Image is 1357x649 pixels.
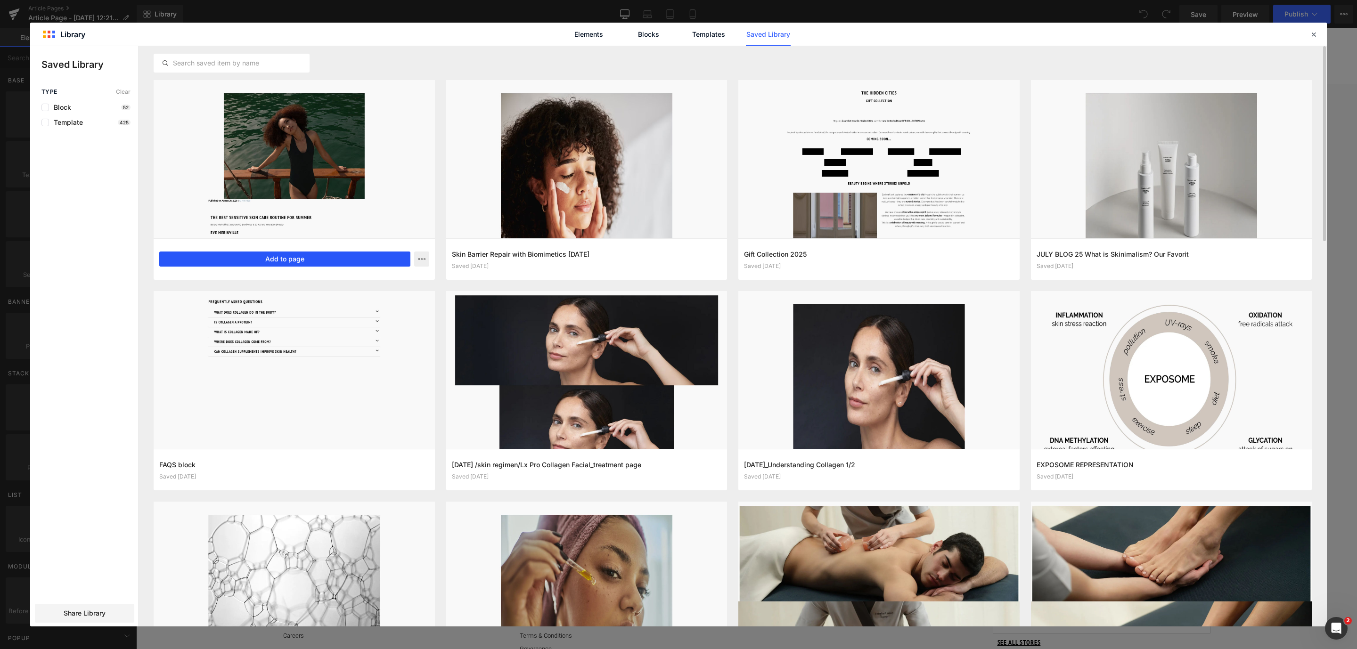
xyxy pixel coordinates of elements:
[562,37,613,53] button: SPA & Professional
[147,577,210,584] a: Report adverse reaction
[140,25,157,53] svg: Certified B Corporation
[622,519,649,530] a: YouTube
[632,37,656,53] button: Our Story
[529,37,543,53] button: Lines
[744,263,1014,269] div: Saved [DATE]
[154,57,309,69] input: Search saved item by name
[861,591,894,599] div: International
[49,104,71,111] span: Block
[64,608,106,618] span: Share Library
[41,89,57,95] span: Type
[1037,263,1307,269] div: Saved [DATE]
[384,564,438,571] a: Cookies preferences
[620,577,657,584] a: Comfort Zone
[384,604,436,611] a: Terms & Conditions
[1037,473,1307,480] div: Saved [DATE]
[1037,460,1307,470] h3: EXPOSOME REPRESENTATION
[384,577,420,584] a: Privacy Policy
[459,323,762,342] h4: Subscribe to our newsletter
[452,473,722,480] div: Saved [DATE]
[460,364,761,390] input: Your email address
[568,240,653,259] a: Explore Template
[746,23,791,46] a: Saved Library
[686,23,731,46] a: Templates
[744,473,1014,480] div: Saved [DATE]
[147,591,176,598] a: Contact us
[384,591,419,598] a: Cookie Policy
[1325,617,1348,640] iframe: Intercom live chat
[744,249,1014,259] h3: Gift Collection 2025
[626,23,671,46] a: Blocks
[568,7,653,25] img: Comfort Zone International
[343,266,878,273] p: or Drag & Drop elements from left sidebar
[861,610,905,618] a: See all stores
[620,564,642,571] a: Davines
[138,25,160,53] a: b-corp
[452,460,722,470] h3: [DATE] /skin regimen/Lx Pro Collagen Facial_treatment page
[744,460,1014,470] h3: [DATE]_Understanding Collagen 1/2
[49,119,83,126] span: Template
[947,549,984,577] svg: Certified B Corporation
[147,564,162,571] a: F.A.Q.
[41,57,138,72] p: Saved Library
[384,617,416,624] a: Governance
[147,604,168,611] a: Careers
[343,125,878,136] p: Start building your page
[1344,617,1352,625] span: 2
[1047,32,1062,53] button: Search aria label
[459,348,762,356] p: I want to receive [ comfort zone ] newsletter and stay updated on all the news!
[465,37,478,53] button: Face
[578,485,644,499] img: Comfort Zone International
[159,251,410,267] button: Add to page
[566,23,611,46] a: Elements
[572,519,599,530] a: Instagram
[159,473,429,480] div: Saved [DATE]
[147,543,365,558] h6: Customer Service
[1037,249,1307,259] h3: JULY BLOG 25 What is Skinimalism? Our Favorit
[497,37,510,53] button: Body
[159,460,429,470] h3: FAQS block
[138,441,1084,469] a: Back to top
[118,120,131,125] p: 425
[452,263,722,269] div: Saved [DATE]
[620,543,838,558] h6: Davines Group
[599,519,622,530] a: Facebook
[116,89,131,95] span: Clear
[452,249,722,259] h3: Skin Barrier Repair with Biomimetics [DATE]
[675,37,687,53] a: Blog
[384,543,601,558] h6: Legal Area
[121,105,131,110] p: 52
